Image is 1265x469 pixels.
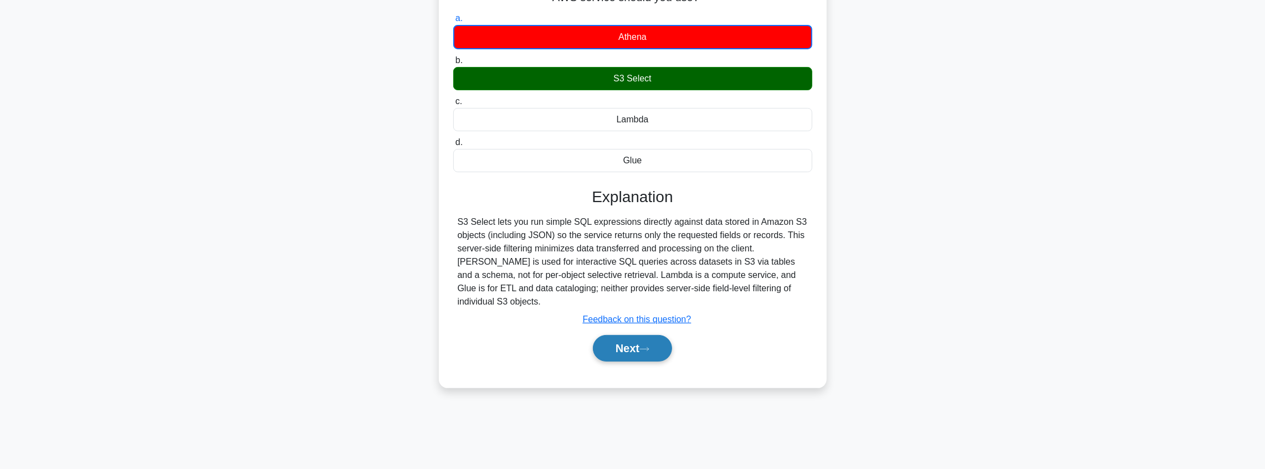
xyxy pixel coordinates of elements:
span: d. [455,137,463,147]
div: Glue [453,149,812,172]
button: Next [593,335,672,362]
span: b. [455,55,463,65]
div: S3 Select [453,67,812,90]
div: Athena [453,25,812,49]
a: Feedback on this question? [583,315,692,324]
span: c. [455,96,462,106]
div: Lambda [453,108,812,131]
h3: Explanation [460,188,806,207]
div: S3 Select lets you run simple SQL expressions directly against data stored in Amazon S3 objects (... [458,215,808,308]
span: a. [455,13,463,23]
